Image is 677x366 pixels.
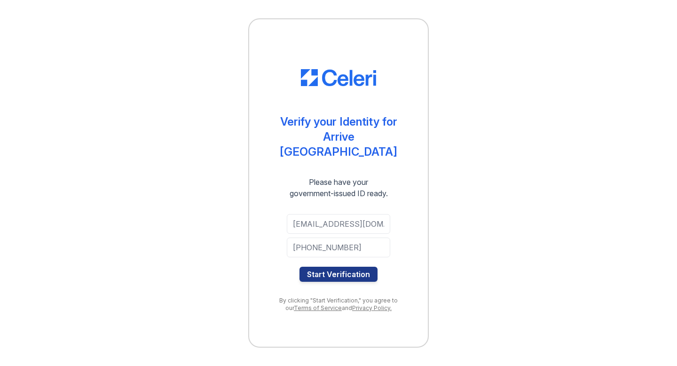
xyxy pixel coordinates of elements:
[273,176,405,199] div: Please have your government-issued ID ready.
[299,267,378,282] button: Start Verification
[268,114,409,159] div: Verify your Identity for Arrive [GEOGRAPHIC_DATA]
[352,304,392,311] a: Privacy Policy.
[268,297,409,312] div: By clicking "Start Verification," you agree to our and
[287,238,390,257] input: Phone
[294,304,342,311] a: Terms of Service
[301,69,376,86] img: CE_Logo_Blue-a8612792a0a2168367f1c8372b55b34899dd931a85d93a1a3d3e32e68fde9ad4.png
[287,214,390,234] input: Email
[638,328,668,357] iframe: chat widget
